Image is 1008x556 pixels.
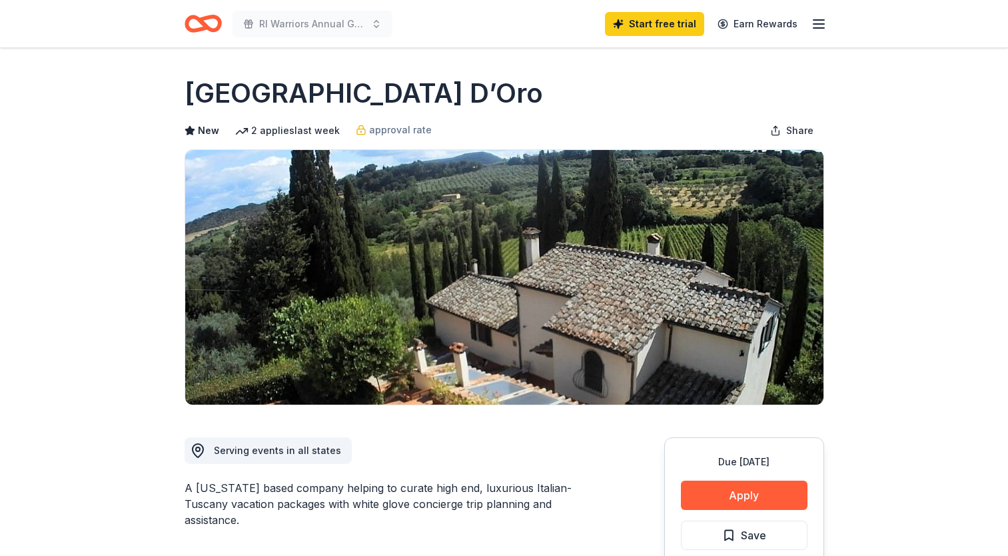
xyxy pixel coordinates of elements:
button: Share [759,117,824,144]
div: Due [DATE] [681,454,807,470]
a: Home [185,8,222,39]
a: approval rate [356,122,432,138]
span: Serving events in all states [214,445,341,456]
span: New [198,123,219,139]
span: Save [741,527,766,544]
button: Apply [681,481,807,510]
h1: [GEOGRAPHIC_DATA] D’Oro [185,75,543,112]
a: Start free trial [605,12,704,36]
div: 2 applies last week [235,123,340,139]
a: Earn Rewards [710,12,805,36]
button: Save [681,521,807,550]
span: RI Warriors Annual Golf Tournament [259,16,366,32]
span: approval rate [369,122,432,138]
span: Share [786,123,813,139]
div: A [US_STATE] based company helping to curate high end, luxurious Italian-Tuscany vacation package... [185,480,600,528]
img: Image for Villa Sogni D’Oro [185,150,823,405]
button: RI Warriors Annual Golf Tournament [233,11,392,37]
